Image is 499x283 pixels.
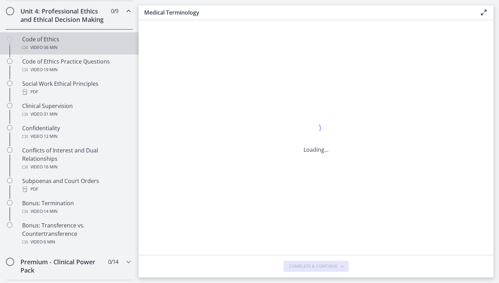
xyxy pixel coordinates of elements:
div: Video [22,66,130,74]
div: 1 [304,121,329,137]
span: 0 / 9 [111,7,118,15]
div: Bonus: Termination [22,199,130,216]
div: Video [22,43,130,52]
span: · 12 min [43,132,58,141]
div: Video [22,163,130,171]
p: Loading... [304,145,329,154]
span: · 19 min [43,66,58,74]
div: Code of Ethics Practice Questions [22,57,130,74]
h3: Medical Terminology [144,8,469,17]
span: · 36 min [43,43,58,52]
div: Clinical Supervision [22,102,130,118]
div: Social Work Ethical Principles [22,80,130,96]
span: · 31 min [43,110,58,118]
div: Code of Ethics [22,35,130,52]
h2: Unit 4: Professional Ethics and Ethical Decision Making [20,7,105,24]
div: Bonus: Transference vs. Countertransference [22,221,130,246]
div: Video [22,110,130,118]
div: Confidentiality [22,124,130,141]
div: Video [22,132,130,141]
div: Conflicts of Interest and Dual Relationships [22,146,130,171]
div: Subpoenas and Court Orders [22,177,130,193]
span: Complete & continue [289,264,338,269]
span: · 6 min [43,238,55,246]
span: · 16 min [43,163,58,171]
span: · 14 min [43,207,58,216]
div: Video [22,207,130,216]
h2: Premium - Clinical Power Pack [20,258,105,274]
div: PDF [22,88,130,96]
span: 0 / 14 [108,258,118,266]
div: PDF [22,185,130,193]
button: Complete & continue [283,261,349,272]
div: Video [22,238,130,246]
